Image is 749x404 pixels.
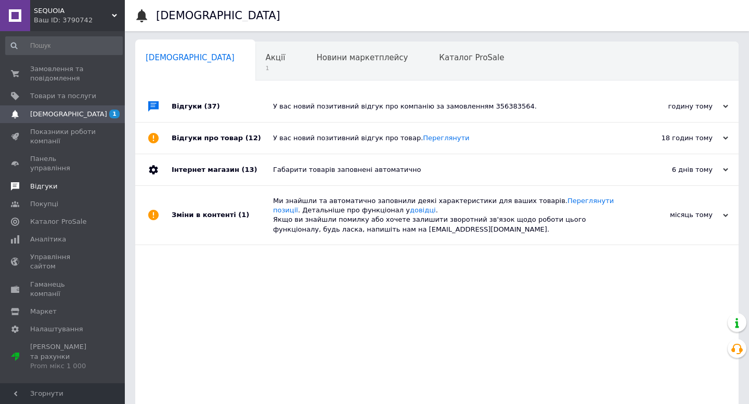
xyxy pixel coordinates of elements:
span: Акції [266,53,286,62]
div: Відгуки про товар [172,123,273,154]
span: SEQUOIA [34,6,112,16]
span: Новини маркетплейсу [316,53,408,62]
span: Управління сайтом [30,252,96,271]
span: (12) [246,134,261,142]
span: Маркет [30,307,57,316]
span: [PERSON_NAME] та рахунки [30,342,96,371]
div: Ваш ID: 3790742 [34,16,125,25]
span: (1) [238,211,249,219]
a: довідці [410,206,436,214]
input: Пошук [5,36,123,55]
div: Prom мікс 1 000 [30,361,96,371]
span: 1 [266,64,286,72]
span: [DEMOGRAPHIC_DATA] [146,53,235,62]
span: Товари та послуги [30,91,96,101]
div: Відгуки [172,91,273,122]
span: Показники роботи компанії [30,127,96,146]
div: 6 днів тому [624,165,728,174]
div: Зміни в контенті [172,186,273,245]
span: Панель управління [30,154,96,173]
div: Габарити товарів заповнені автоматично [273,165,624,174]
div: У вас новий позитивний відгук про компанію за замовленням 356383564. [273,102,624,111]
span: [DEMOGRAPHIC_DATA] [30,110,107,119]
a: Переглянути [423,134,469,142]
h1: [DEMOGRAPHIC_DATA] [156,9,280,22]
div: Ми знайшли та автоматично заповнили деякі характеристики для ваших товарів. . Детальніше про функ... [273,196,624,234]
span: Відгуки [30,182,57,191]
span: Гаманець компанії [30,280,96,299]
span: Аналітика [30,235,66,244]
div: У вас новий позитивний відгук про товар. [273,133,624,143]
span: Покупці [30,199,58,209]
div: годину тому [624,102,728,111]
div: місяць тому [624,210,728,220]
div: Інтернет магазин [172,154,273,185]
div: 18 годин тому [624,133,728,143]
span: Каталог ProSale [439,53,504,62]
span: 1 [109,110,120,118]
span: Налаштування [30,325,83,334]
span: Замовлення та повідомлення [30,64,96,83]
span: Каталог ProSale [30,217,86,226]
span: (37) [204,102,220,110]
span: (13) [241,166,257,173]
